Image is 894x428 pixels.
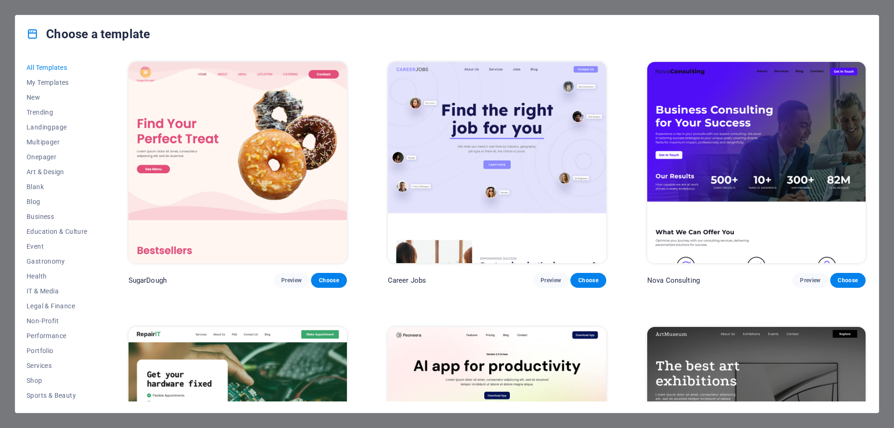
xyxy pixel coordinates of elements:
[27,120,88,135] button: Landingpage
[27,64,88,71] span: All Templates
[27,347,88,354] span: Portfolio
[27,164,88,179] button: Art & Design
[27,272,88,280] span: Health
[388,62,606,263] img: Career Jobs
[27,224,88,239] button: Education & Culture
[388,276,427,285] p: Career Jobs
[27,153,88,161] span: Onepager
[830,273,866,288] button: Choose
[570,273,606,288] button: Choose
[27,105,88,120] button: Trending
[27,239,88,254] button: Event
[27,168,88,176] span: Art & Design
[27,299,88,313] button: Legal & Finance
[27,179,88,194] button: Blank
[274,273,309,288] button: Preview
[27,60,88,75] button: All Templates
[27,228,88,235] span: Education & Culture
[792,273,828,288] button: Preview
[27,287,88,295] span: IT & Media
[800,277,820,284] span: Preview
[27,213,88,220] span: Business
[318,277,339,284] span: Choose
[27,392,88,399] span: Sports & Beauty
[27,27,150,41] h4: Choose a template
[27,109,88,116] span: Trending
[27,135,88,149] button: Multipager
[27,328,88,343] button: Performance
[27,138,88,146] span: Multipager
[27,123,88,131] span: Landingpage
[27,362,88,369] span: Services
[27,209,88,224] button: Business
[27,183,88,190] span: Blank
[27,94,88,101] span: New
[129,62,347,263] img: SugarDough
[27,302,88,310] span: Legal & Finance
[27,79,88,86] span: My Templates
[647,276,700,285] p: Nova Consulting
[311,273,346,288] button: Choose
[27,343,88,358] button: Portfolio
[27,332,88,340] span: Performance
[27,243,88,250] span: Event
[27,194,88,209] button: Blog
[27,258,88,265] span: Gastronomy
[27,269,88,284] button: Health
[27,358,88,373] button: Services
[533,273,569,288] button: Preview
[27,254,88,269] button: Gastronomy
[27,149,88,164] button: Onepager
[27,317,88,325] span: Non-Profit
[27,388,88,403] button: Sports & Beauty
[27,284,88,299] button: IT & Media
[838,277,858,284] span: Choose
[541,277,561,284] span: Preview
[647,62,866,263] img: Nova Consulting
[281,277,302,284] span: Preview
[27,198,88,205] span: Blog
[27,373,88,388] button: Shop
[27,75,88,90] button: My Templates
[27,313,88,328] button: Non-Profit
[27,377,88,384] span: Shop
[27,90,88,105] button: New
[129,276,167,285] p: SugarDough
[578,277,598,284] span: Choose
